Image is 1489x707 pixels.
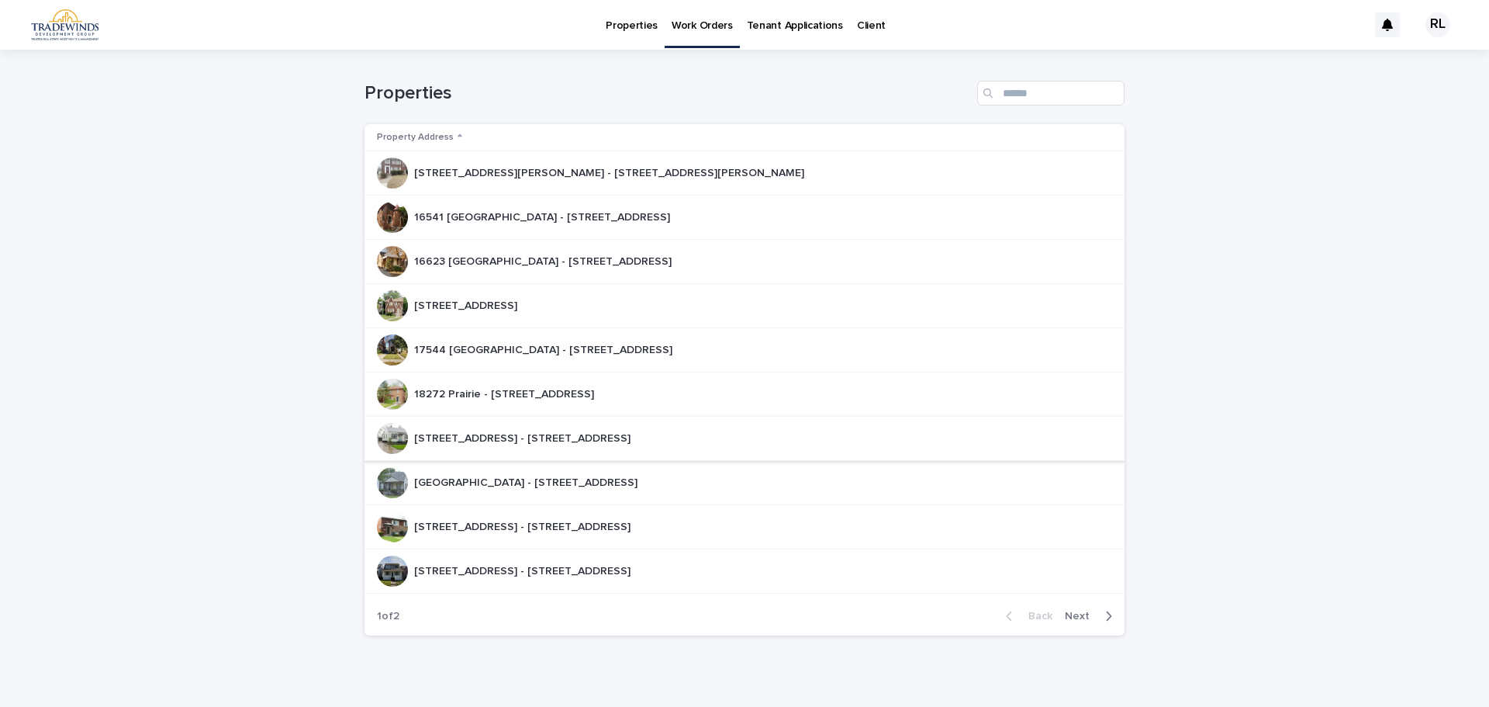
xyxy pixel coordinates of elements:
p: 16623 [GEOGRAPHIC_DATA] - [STREET_ADDRESS] [414,252,675,269]
tr: [GEOGRAPHIC_DATA] - [STREET_ADDRESS][GEOGRAPHIC_DATA] - [STREET_ADDRESS] [364,461,1125,505]
tr: 16623 [GEOGRAPHIC_DATA] - [STREET_ADDRESS]16623 [GEOGRAPHIC_DATA] - [STREET_ADDRESS] [364,240,1125,284]
img: 1GCq2oTSZCuDKsr8mZhq [31,9,98,40]
tr: [STREET_ADDRESS][STREET_ADDRESS] [364,284,1125,328]
p: [STREET_ADDRESS][PERSON_NAME] - [STREET_ADDRESS][PERSON_NAME] [414,164,807,180]
span: Back [1019,611,1052,622]
div: RL [1425,12,1450,37]
tr: [STREET_ADDRESS] - [STREET_ADDRESS][STREET_ADDRESS] - [STREET_ADDRESS] [364,549,1125,594]
p: Property Address [377,129,454,146]
h1: Properties [364,82,971,105]
p: [GEOGRAPHIC_DATA] - [STREET_ADDRESS] [414,473,641,490]
tr: 17544 [GEOGRAPHIC_DATA] - [STREET_ADDRESS]17544 [GEOGRAPHIC_DATA] - [STREET_ADDRESS] [364,328,1125,373]
p: [STREET_ADDRESS] [414,296,520,313]
button: Back [993,609,1059,623]
p: 16541 [GEOGRAPHIC_DATA] - [STREET_ADDRESS] [414,208,673,224]
p: 1 of 2 [364,598,412,636]
button: Next [1059,609,1125,623]
tr: [STREET_ADDRESS][PERSON_NAME] - [STREET_ADDRESS][PERSON_NAME][STREET_ADDRESS][PERSON_NAME] - [STR... [364,151,1125,196]
p: 17544 [GEOGRAPHIC_DATA] - [STREET_ADDRESS] [414,341,675,357]
tr: [STREET_ADDRESS] - [STREET_ADDRESS][STREET_ADDRESS] - [STREET_ADDRESS] [364,417,1125,461]
p: [STREET_ADDRESS] - [STREET_ADDRESS] [414,518,634,534]
p: [STREET_ADDRESS] - [STREET_ADDRESS] [414,429,634,445]
input: Search [977,81,1125,106]
tr: [STREET_ADDRESS] - [STREET_ADDRESS][STREET_ADDRESS] - [STREET_ADDRESS] [364,505,1125,549]
tr: 18272 Prairie - [STREET_ADDRESS]18272 Prairie - [STREET_ADDRESS] [364,373,1125,417]
p: [STREET_ADDRESS] - [STREET_ADDRESS] [414,562,634,578]
span: Next [1065,611,1099,622]
p: 18272 Prairie - [STREET_ADDRESS] [414,385,597,401]
tr: 16541 [GEOGRAPHIC_DATA] - [STREET_ADDRESS]16541 [GEOGRAPHIC_DATA] - [STREET_ADDRESS] [364,196,1125,240]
